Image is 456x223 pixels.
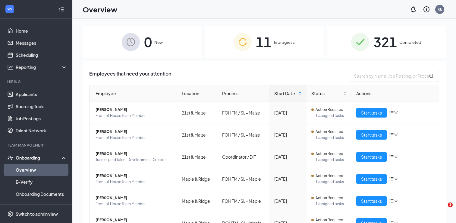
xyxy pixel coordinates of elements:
[177,168,217,190] td: Maple & Ridge
[351,85,439,102] th: Actions
[356,196,387,206] button: Start tasks
[316,135,347,141] span: 1 assigned tasks
[7,6,13,12] svg: WorkstreamLogo
[316,217,343,223] span: Action Required
[16,25,67,37] a: Home
[394,133,398,137] span: down
[316,195,343,201] span: Action Required
[394,177,398,181] span: down
[361,176,382,182] span: Start tasks
[96,157,172,163] span: Training and Talent Development Director
[423,6,430,13] svg: QuestionInfo
[96,107,172,113] span: [PERSON_NAME]
[436,202,450,217] iframe: Intercom live chat
[274,198,302,204] div: [DATE]
[177,85,217,102] th: Location
[361,154,382,160] span: Start tasks
[16,88,67,100] a: Applicants
[316,173,343,179] span: Action Required
[90,85,177,102] th: Employee
[394,111,398,115] span: down
[316,107,343,113] span: Action Required
[311,90,342,97] span: Status
[217,168,269,190] td: FOH TM / SL - Maple
[217,85,269,102] th: Process
[96,129,172,135] span: [PERSON_NAME]
[16,124,67,137] a: Talent Network
[316,201,347,207] span: 1 assigned tasks
[154,39,163,45] span: New
[410,6,417,13] svg: Notifications
[274,176,302,182] div: [DATE]
[217,102,269,124] td: FOH TM / SL - Maize
[16,164,67,176] a: Overview
[96,113,172,119] span: Front of House Team Member
[274,39,295,45] span: In progress
[96,217,172,223] span: [PERSON_NAME]
[16,155,62,161] div: Onboarding
[316,179,347,185] span: 1 assigned tasks
[16,64,68,70] div: Reporting
[316,157,347,163] span: 1 assigned tasks
[389,110,394,115] span: bars
[399,39,421,45] span: Completed
[16,100,67,112] a: Sourcing Tools
[356,174,387,184] button: Start tasks
[7,155,13,161] svg: UserCheck
[177,190,217,212] td: Maple & Ridge
[274,90,297,97] span: Start Date
[16,176,67,188] a: E-Verify
[349,70,439,82] input: Search by Name, Job Posting, or Process
[316,129,343,135] span: Action Required
[389,176,394,181] span: bars
[96,201,172,207] span: Front of House Team Member
[361,109,382,116] span: Start tasks
[16,200,67,212] a: Activity log
[96,151,172,157] span: [PERSON_NAME]
[7,79,66,84] div: Hiring
[389,132,394,137] span: bars
[83,4,117,15] h1: Overview
[389,154,394,159] span: bars
[274,154,302,160] div: [DATE]
[7,211,13,217] svg: Settings
[356,108,387,118] button: Start tasks
[274,131,302,138] div: [DATE]
[307,85,351,102] th: Status
[316,151,343,157] span: Action Required
[96,173,172,179] span: [PERSON_NAME]
[16,112,67,124] a: Job Postings
[16,211,58,217] div: Switch to admin view
[356,130,387,140] button: Start tasks
[144,31,152,52] span: 0
[16,37,67,49] a: Messages
[217,146,269,168] td: Coordinator / DIT
[438,7,442,12] div: KE
[316,113,347,119] span: 1 assigned tasks
[96,195,172,201] span: [PERSON_NAME]
[373,31,397,52] span: 321
[7,143,66,148] div: Team Management
[89,70,171,82] span: Employees that need your attention
[217,190,269,212] td: FOH TM / SL - Maple
[394,155,398,159] span: down
[361,198,382,204] span: Start tasks
[177,146,217,168] td: 21st & Maize
[96,135,172,141] span: Front of House Team Member
[7,64,13,70] svg: Analysis
[256,31,272,52] span: 11
[96,179,172,185] span: Front of House Team Member
[394,199,398,203] span: down
[58,6,64,12] svg: Collapse
[16,188,67,200] a: Onboarding Documents
[177,102,217,124] td: 21st & Maize
[389,199,394,203] span: bars
[177,124,217,146] td: 21st & Maize
[16,49,67,61] a: Scheduling
[274,109,302,116] div: [DATE]
[356,152,387,162] button: Start tasks
[448,202,453,207] span: 1
[217,124,269,146] td: FOH TM / SL - Maize
[361,131,382,138] span: Start tasks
